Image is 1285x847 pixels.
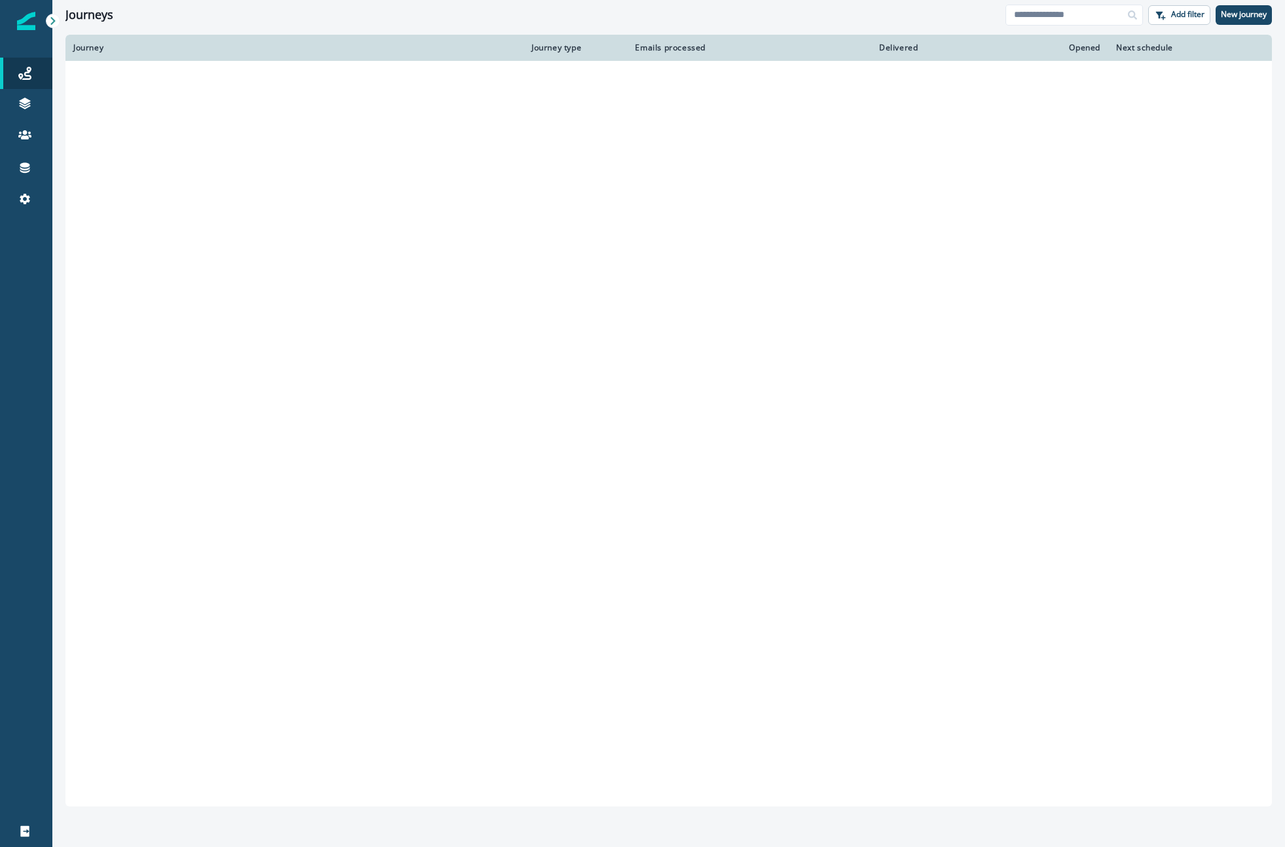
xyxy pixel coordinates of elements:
p: New journey [1221,10,1267,19]
div: Next schedule [1116,43,1231,53]
div: Emails processed [630,43,706,53]
div: Delivered [721,43,918,53]
div: Journey [73,43,516,53]
img: Inflection [17,12,35,30]
div: Journey type [532,43,614,53]
div: Opened [933,43,1100,53]
h1: Journeys [65,8,113,22]
button: New journey [1216,5,1272,25]
p: Add filter [1171,10,1204,19]
button: Add filter [1148,5,1210,25]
